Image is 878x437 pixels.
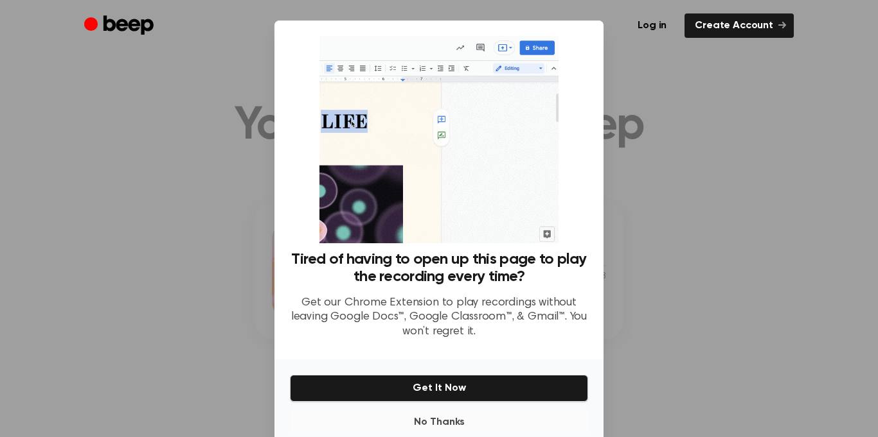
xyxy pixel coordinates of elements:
[84,13,157,39] a: Beep
[290,296,588,339] p: Get our Chrome Extension to play recordings without leaving Google Docs™, Google Classroom™, & Gm...
[685,13,794,38] a: Create Account
[319,36,558,243] img: Beep extension in action
[290,251,588,286] h3: Tired of having to open up this page to play the recording every time?
[627,13,677,38] a: Log in
[290,409,588,435] button: No Thanks
[290,375,588,402] button: Get It Now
